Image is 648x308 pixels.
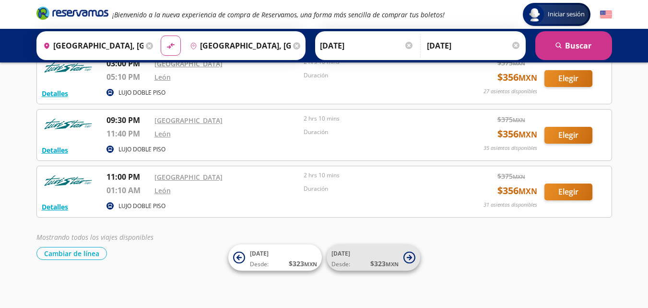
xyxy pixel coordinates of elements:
[36,233,153,242] em: Mostrando todos los viajes disponibles
[42,202,68,212] button: Detalles
[118,145,165,154] p: LUJO DOBLE PISO
[513,60,525,67] small: MXN
[600,9,612,21] button: English
[228,245,322,271] button: [DATE]Desde:$323MXN
[154,172,223,182] a: [GEOGRAPHIC_DATA]
[36,6,108,23] a: Brand Logo
[154,129,171,138] a: León
[250,260,269,269] span: Desde:
[331,249,350,258] span: [DATE]
[497,114,525,124] span: $ 375
[544,70,592,87] button: Elegir
[106,58,150,69] p: 03:00 PM
[39,34,144,58] input: Buscar Origen
[497,127,537,141] span: $ 356
[370,259,399,269] span: $ 323
[497,184,537,198] span: $ 356
[483,144,537,152] p: 35 asientos disponibles
[42,58,94,77] img: RESERVAMOS
[106,171,150,183] p: 11:00 PM
[304,185,448,193] p: Duración
[304,128,448,136] p: Duración
[42,114,94,134] img: RESERVAMOS
[42,171,94,190] img: RESERVAMOS
[518,186,537,197] small: MXN
[544,10,589,19] span: Iniciar sesión
[106,128,150,139] p: 11:40 PM
[544,184,592,200] button: Elegir
[118,202,165,210] p: LUJO DOBLE PISO
[106,185,150,196] p: 01:10 AM
[304,71,448,80] p: Duración
[497,58,525,68] span: $ 375
[518,73,537,83] small: MXN
[186,34,291,58] input: Buscar Destino
[483,87,537,96] p: 27 asientos disponibles
[112,10,445,19] em: ¡Bienvenido a la nueva experiencia de compra de Reservamos, una forma más sencilla de comprar tus...
[304,171,448,180] p: 2 hrs 10 mins
[386,260,399,268] small: MXN
[36,6,108,20] i: Brand Logo
[535,31,612,60] button: Buscar
[513,116,525,123] small: MXN
[154,116,223,125] a: [GEOGRAPHIC_DATA]
[513,173,525,180] small: MXN
[497,171,525,181] span: $ 375
[304,260,317,268] small: MXN
[331,260,350,269] span: Desde:
[544,127,592,144] button: Elegir
[106,71,150,83] p: 05:10 PM
[36,247,107,260] button: Cambiar de línea
[154,186,171,195] a: León
[42,88,68,99] button: Detalles
[289,259,317,269] span: $ 323
[42,145,68,155] button: Detalles
[304,114,448,123] p: 2 hrs 10 mins
[518,129,537,140] small: MXN
[327,245,420,271] button: [DATE]Desde:$323MXN
[154,73,171,82] a: León
[154,59,223,68] a: [GEOGRAPHIC_DATA]
[320,34,414,58] input: Elegir Fecha
[250,249,269,258] span: [DATE]
[118,88,165,97] p: LUJO DOBLE PISO
[483,201,537,209] p: 31 asientos disponibles
[106,114,150,126] p: 09:30 PM
[427,34,521,58] input: Opcional
[497,70,537,85] span: $ 356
